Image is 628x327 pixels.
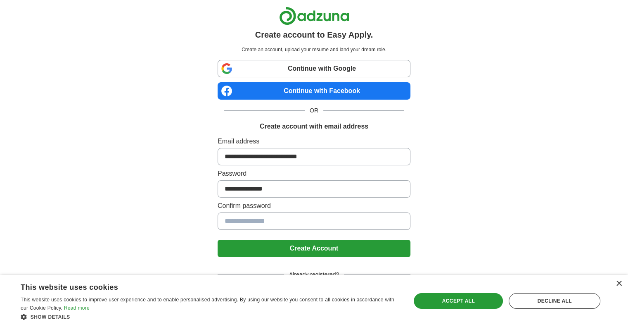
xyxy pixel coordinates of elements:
div: This website uses cookies [21,280,379,292]
img: Adzuna logo [279,7,349,25]
h1: Create account with email address [260,122,368,131]
a: Read more, opens a new window [64,305,90,311]
h1: Create account to Easy Apply. [255,29,373,41]
label: Email address [218,136,410,146]
a: Continue with Facebook [218,82,410,100]
p: Create an account, upload your resume and land your dream role. [219,46,409,53]
label: Confirm password [218,201,410,211]
span: OR [305,106,323,115]
span: Already registered? [284,270,344,279]
span: Show details [31,314,70,320]
div: Close [616,281,622,287]
a: Continue with Google [218,60,410,77]
div: Show details [21,313,399,321]
label: Password [218,169,410,179]
div: Decline all [509,293,600,309]
span: This website uses cookies to improve user experience and to enable personalised advertising. By u... [21,297,394,311]
button: Create Account [218,240,410,257]
div: Accept all [414,293,503,309]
